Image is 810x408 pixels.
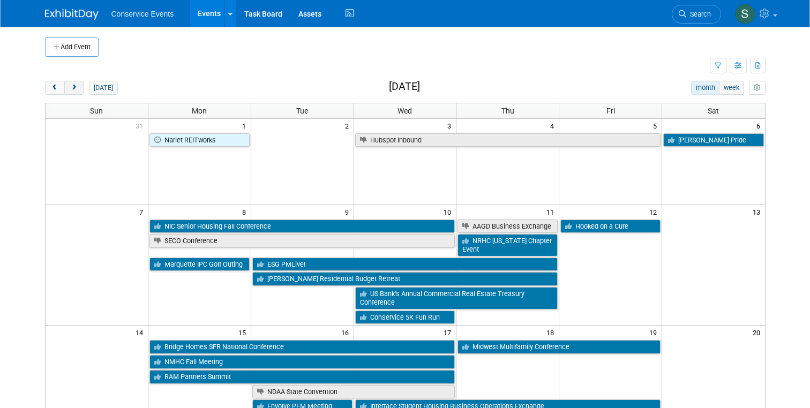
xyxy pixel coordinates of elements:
[138,205,148,218] span: 7
[252,272,558,286] a: [PERSON_NAME] Residential Budget Retreat
[457,220,558,233] a: AAGD Business Exchange
[111,10,174,18] span: Conservice Events
[64,81,84,95] button: next
[672,5,721,24] a: Search
[192,107,207,115] span: Mon
[442,205,456,218] span: 10
[691,81,719,95] button: month
[442,326,456,339] span: 17
[252,385,455,399] a: NDAA State Convention
[560,220,661,233] a: Hooked on a Cure
[389,81,420,93] h2: [DATE]
[708,107,719,115] span: Sat
[754,85,761,92] i: Personalize Calendar
[457,340,661,354] a: Midwest Multifamily Conference
[355,311,455,324] a: Conservice 5K Fun Run
[549,119,559,132] span: 4
[89,81,117,95] button: [DATE]
[755,119,765,132] span: 6
[149,258,250,271] a: Marquette IPC Golf Outing
[241,205,251,218] span: 8
[149,370,455,384] a: RAM Partners Summit
[134,326,148,339] span: 14
[45,81,65,95] button: prev
[752,326,765,339] span: 20
[648,205,662,218] span: 12
[355,133,661,147] a: Hubspot Inbound
[340,326,354,339] span: 16
[90,107,103,115] span: Sun
[149,234,455,248] a: SECO Conference
[355,287,558,309] a: US Bank’s Annual Commercial Real Estate Treasury Conference
[652,119,662,132] span: 5
[446,119,456,132] span: 3
[501,107,514,115] span: Thu
[149,340,455,354] a: Bridge Homes SFR National Conference
[134,119,148,132] span: 31
[344,205,354,218] span: 9
[545,205,559,218] span: 11
[45,37,99,57] button: Add Event
[752,205,765,218] span: 13
[237,326,251,339] span: 15
[606,107,615,115] span: Fri
[149,133,250,147] a: Nariet REITworks
[397,107,412,115] span: Wed
[749,81,765,95] button: myCustomButton
[457,234,558,256] a: NRHC [US_STATE] Chapter Event
[241,119,251,132] span: 1
[686,10,711,18] span: Search
[648,326,662,339] span: 19
[663,133,763,147] a: [PERSON_NAME] Pride
[719,81,744,95] button: week
[149,220,455,233] a: NIC Senior Housing Fall Conference
[45,9,99,20] img: ExhibitDay
[735,4,755,24] img: Savannah Doctor
[296,107,308,115] span: Tue
[344,119,354,132] span: 2
[149,355,455,369] a: NMHC Fall Meeting
[545,326,559,339] span: 18
[252,258,558,271] a: ESG PMLive!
